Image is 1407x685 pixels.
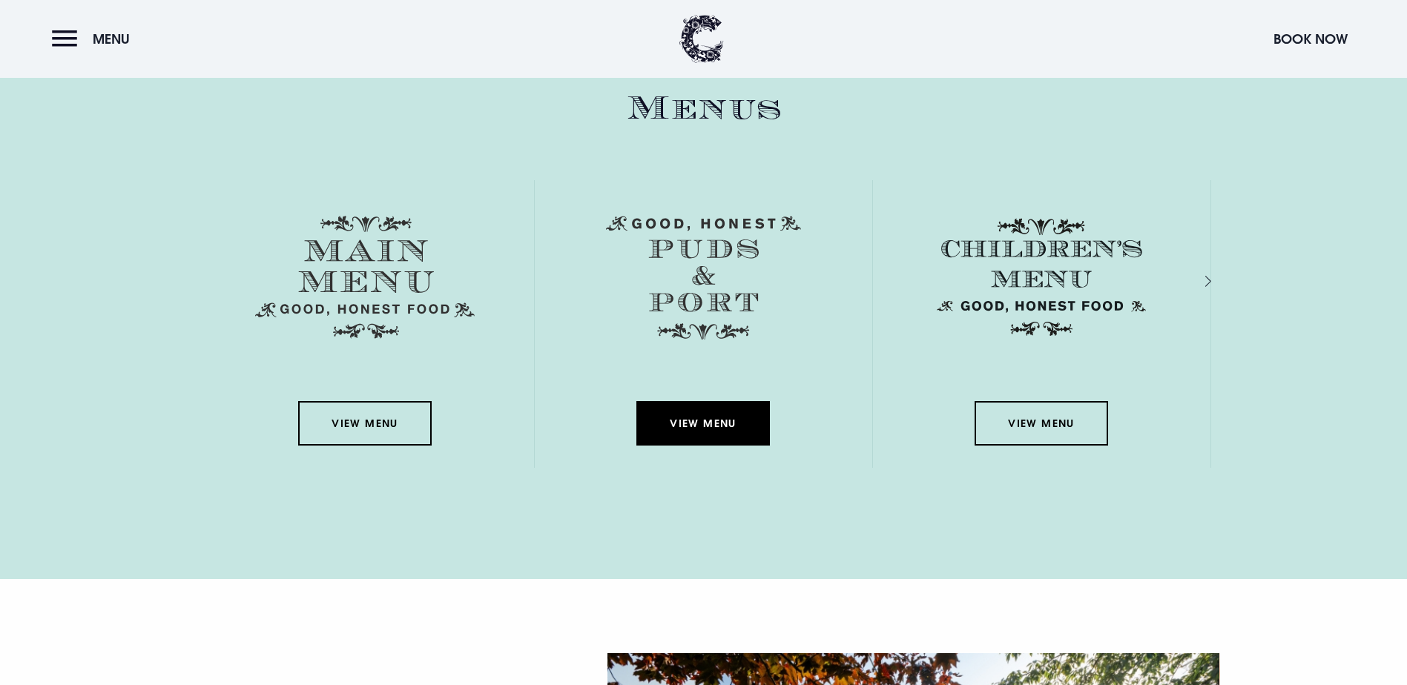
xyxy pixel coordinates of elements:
[932,216,1151,339] img: Childrens Menu 1
[1266,23,1355,55] button: Book Now
[679,15,724,63] img: Clandeboye Lodge
[298,401,432,446] a: View Menu
[636,401,770,446] a: View Menu
[197,89,1211,128] h2: Menus
[255,216,475,339] img: Menu main menu
[52,23,137,55] button: Menu
[975,401,1108,446] a: View Menu
[606,216,801,340] img: Menu puds and port
[1185,271,1199,292] div: Next slide
[93,30,130,47] span: Menu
